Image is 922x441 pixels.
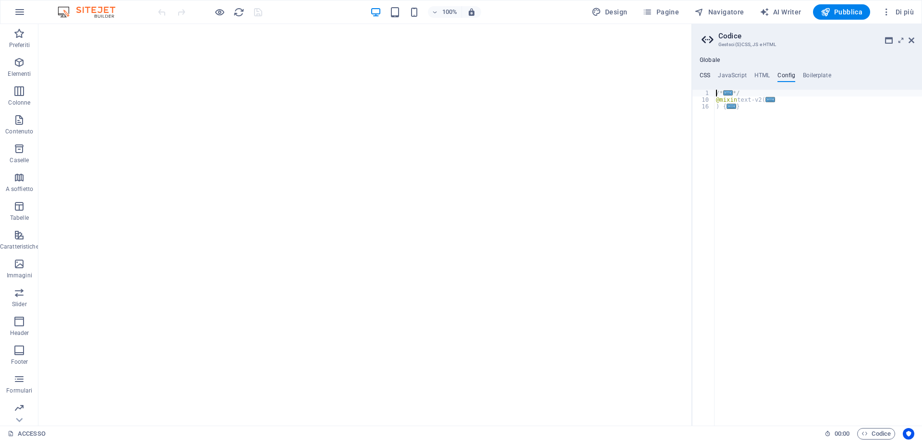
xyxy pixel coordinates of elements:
[723,90,733,95] span: ...
[8,70,31,78] p: Elementi
[9,41,30,49] p: Preferiti
[592,7,628,17] span: Design
[700,57,720,64] h4: Globale
[6,185,33,193] p: A soffietto
[857,428,895,440] button: Codice
[639,4,683,20] button: Pagine
[55,6,127,18] img: Editor Logo
[878,4,918,20] button: Di più
[803,72,831,83] h4: Boilerplate
[467,8,476,16] i: Quando ridimensioni, regola automaticamente il livello di zoom in modo che corrisponda al disposi...
[718,40,895,49] h3: Gestsci (S)CSS, JS e HTML
[214,6,225,18] button: Clicca qui per lasciare la modalità di anteprima e continuare la modifica
[233,7,244,18] i: Ricarica la pagina
[643,7,679,17] span: Pagine
[777,72,795,83] h4: Config
[588,4,631,20] button: Design
[11,358,28,366] p: Footer
[718,72,746,83] h4: JavaScript
[841,430,843,437] span: :
[835,428,849,440] span: 00 00
[10,329,29,337] p: Header
[8,99,30,107] p: Colonne
[10,214,29,222] p: Tabelle
[6,387,32,394] p: Formulari
[692,103,715,110] div: 16
[5,128,33,135] p: Contenuto
[691,4,748,20] button: Navigatore
[692,90,715,96] div: 1
[694,7,744,17] span: Navigatore
[756,4,805,20] button: AI Writer
[692,96,715,103] div: 10
[861,428,891,440] span: Codice
[8,428,46,440] a: Fai clic per annullare la selezione. Doppio clic per aprire le pagine
[7,272,32,279] p: Immagini
[233,6,244,18] button: reload
[727,104,737,109] span: ...
[428,6,462,18] button: 100%
[903,428,914,440] button: Usercentrics
[442,6,458,18] h6: 100%
[588,4,631,20] div: Design (Ctrl+Alt+Y)
[718,32,914,40] h2: Codice
[766,97,776,102] span: ...
[700,72,710,83] h4: CSS
[813,4,871,20] button: Pubblica
[10,156,29,164] p: Caselle
[754,72,770,83] h4: HTML
[882,7,914,17] span: Di più
[12,300,27,308] p: Slider
[760,7,801,17] span: AI Writer
[821,7,863,17] span: Pubblica
[825,428,850,440] h6: Tempo sessione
